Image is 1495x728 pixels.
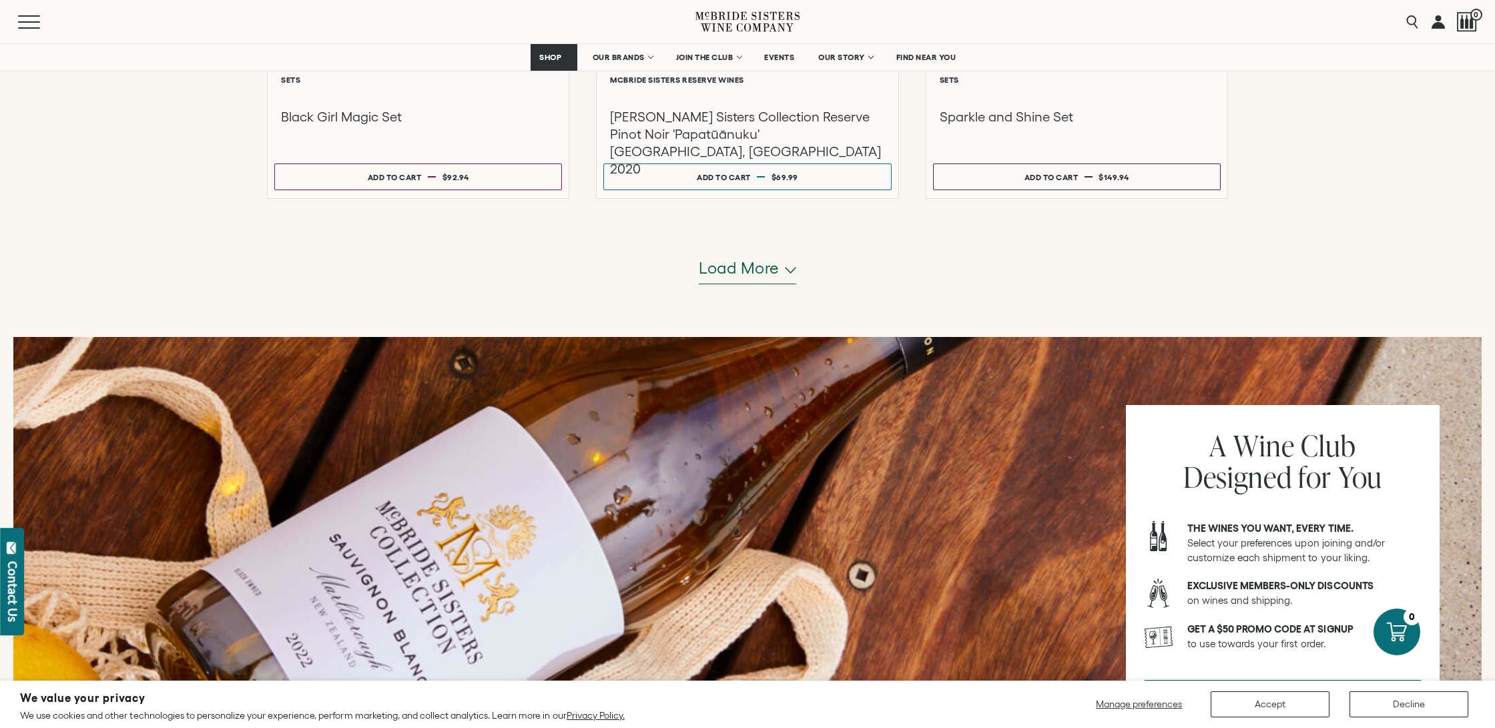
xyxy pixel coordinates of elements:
[756,44,803,71] a: EVENTS
[442,173,469,181] span: $92.94
[603,163,891,190] button: Add to cart $69.99
[699,252,796,284] button: Load more
[697,167,751,187] div: Add to cart
[667,44,750,71] a: JOIN THE CLUB
[274,163,562,190] button: Add to cart $92.94
[1183,457,1292,496] span: Designed
[1211,691,1329,717] button: Accept
[1301,426,1356,465] span: Club
[610,75,884,84] h6: McBride Sisters Reserve Wines
[1298,457,1331,496] span: for
[1096,699,1182,709] span: Manage preferences
[676,53,733,62] span: JOIN THE CLUB
[6,561,19,622] div: Contact Us
[18,15,66,29] button: Mobile Menu Trigger
[810,44,881,71] a: OUR STORY
[940,75,1214,84] h6: Sets
[539,53,562,62] span: SHOP
[699,257,780,280] span: Load more
[1350,691,1468,717] button: Decline
[20,693,625,704] h2: We value your privacy
[593,53,645,62] span: OUR BRANDS
[368,167,422,187] div: Add to cart
[818,53,865,62] span: OUR STORY
[281,75,555,84] h6: Sets
[1233,426,1294,465] span: Wine
[1470,9,1482,21] span: 0
[1088,691,1191,717] button: Manage preferences
[610,108,884,177] h3: [PERSON_NAME] Sisters Collection Reserve Pinot Noir 'Papatūānuku' [GEOGRAPHIC_DATA], [GEOGRAPHIC_...
[1209,426,1227,465] span: A
[567,710,625,721] a: Privacy Policy.
[940,108,1214,125] h3: Sparkle and Shine Set
[933,163,1221,190] button: Add to cart $149.94
[1338,457,1383,496] span: You
[1024,167,1079,187] div: Add to cart
[764,53,794,62] span: EVENTS
[1187,522,1354,534] strong: The wines you want, every time.
[1187,521,1422,565] p: Select your preferences upon joining and/or customize each shipment to your liking.
[1187,623,1354,635] strong: Get a $50 promo code at signup
[20,709,625,721] p: We use cookies and other technologies to personalize your experience, perform marketing, and coll...
[531,44,577,71] a: SHOP
[1187,622,1422,651] p: to use towards your first order.
[772,173,798,181] span: $69.99
[896,53,956,62] span: FIND NEAR YOU
[1099,173,1129,181] span: $149.94
[584,44,661,71] a: OUR BRANDS
[1187,580,1374,591] strong: Exclusive members-only discounts
[1187,579,1422,608] p: on wines and shipping.
[281,108,555,125] h3: Black Girl Magic Set
[1404,609,1420,625] div: 0
[888,44,965,71] a: FIND NEAR YOU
